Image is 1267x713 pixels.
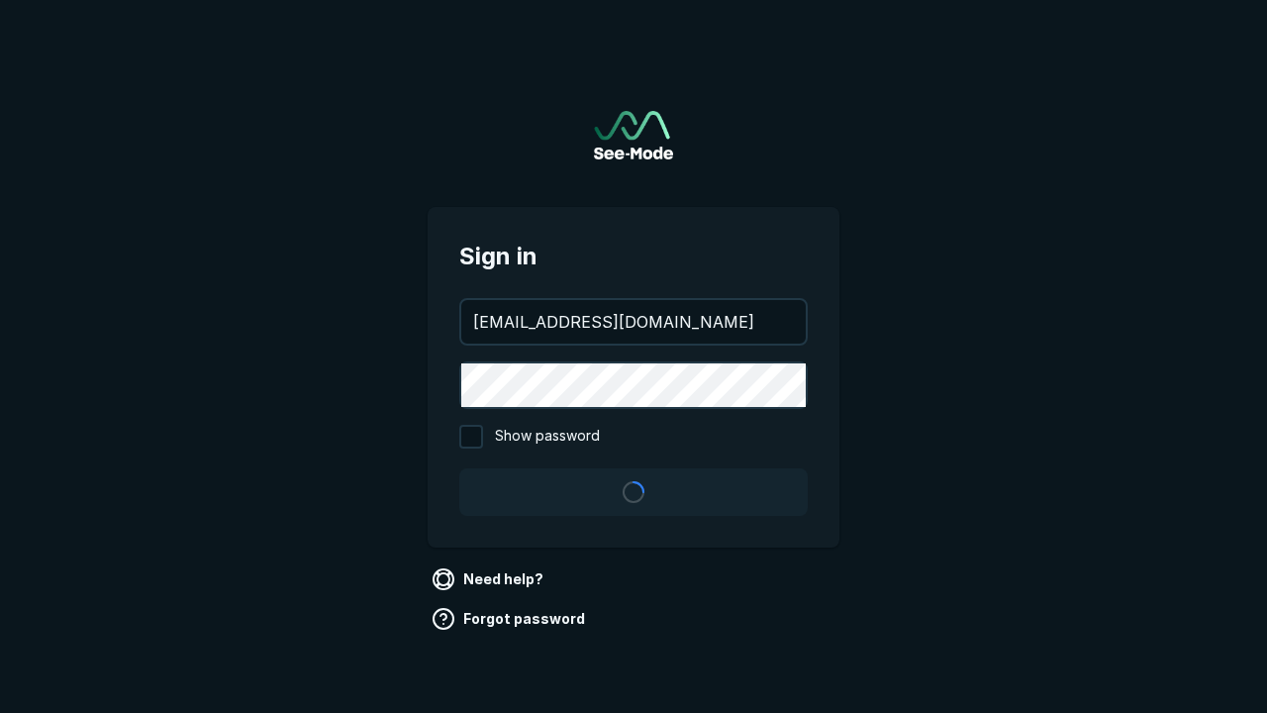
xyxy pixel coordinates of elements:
a: Forgot password [428,603,593,635]
input: your@email.com [461,300,806,344]
a: Need help? [428,563,551,595]
img: See-Mode Logo [594,111,673,159]
a: Go to sign in [594,111,673,159]
span: Show password [495,425,600,449]
span: Sign in [459,239,808,274]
